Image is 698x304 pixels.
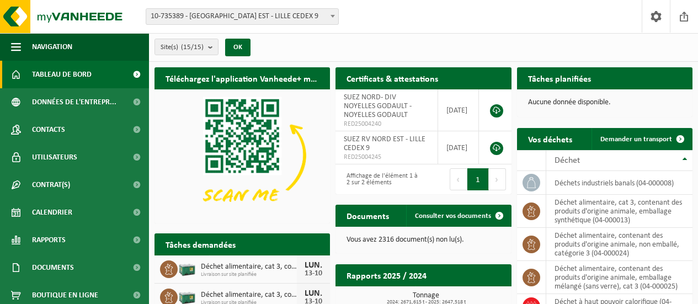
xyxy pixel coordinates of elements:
[201,271,297,278] span: Livraison sur site planifiée
[335,67,449,89] h2: Certificats & attestations
[32,88,116,116] span: Données de l'entrepr...
[32,61,92,88] span: Tableau de bord
[154,67,330,89] h2: Téléchargez l'application Vanheede+ maintenant!
[600,136,672,143] span: Demander un transport
[178,259,196,278] img: PB-LB-0680-HPE-GN-01
[467,168,489,190] button: 1
[146,9,338,24] span: 10-735389 - SUEZ RV NORD EST - LILLE CEDEX 9
[438,89,479,131] td: [DATE]
[302,289,324,298] div: LUN.
[555,156,580,165] span: Déchet
[450,168,467,190] button: Previous
[154,39,219,55] button: Site(s)(15/15)
[32,116,65,143] span: Contacts
[406,205,510,227] a: Consulter vos documents
[415,212,491,220] span: Consulter vos documents
[592,128,691,150] a: Demander un transport
[181,44,204,51] count: (15/15)
[344,153,429,162] span: RED25004245
[344,93,412,119] span: SUEZ NORD- DIV NOYELLES GODAULT - NOYELLES GODAULT
[302,261,324,270] div: LUN.
[438,131,479,164] td: [DATE]
[302,270,324,278] div: 13-10
[347,236,500,244] p: Vous avez 2316 document(s) non lu(s).
[32,254,74,281] span: Documents
[32,226,66,254] span: Rapports
[489,168,506,190] button: Next
[344,120,429,129] span: RED25004240
[161,39,204,56] span: Site(s)
[154,233,247,255] h2: Tâches demandées
[335,264,438,286] h2: Rapports 2025 / 2024
[146,8,339,25] span: 10-735389 - SUEZ RV NORD EST - LILLE CEDEX 9
[344,135,425,152] span: SUEZ RV NORD EST - LILLE CEDEX 9
[546,261,692,294] td: déchet alimentaire, contenant des produits d'origine animale, emballage mélangé (sans verre), cat...
[201,291,297,300] span: Déchet alimentaire, cat 3, contenant des produits d'origine animale, emballage s...
[528,99,681,106] p: Aucune donnée disponible.
[341,167,418,191] div: Affichage de l'élément 1 à 2 sur 2 éléments
[546,195,692,228] td: déchet alimentaire, cat 3, contenant des produits d'origine animale, emballage synthétique (04-00...
[201,263,297,271] span: Déchet alimentaire, cat 3, contenant des produits d'origine animale, emballage s...
[32,199,72,226] span: Calendrier
[546,228,692,261] td: déchet alimentaire, contenant des produits d'origine animale, non emballé, catégorie 3 (04-000024)
[32,171,70,199] span: Contrat(s)
[546,171,692,195] td: déchets industriels banals (04-000008)
[154,89,330,221] img: Download de VHEPlus App
[225,39,251,56] button: OK
[517,67,602,89] h2: Tâches planifiées
[517,128,583,150] h2: Vos déchets
[32,143,77,171] span: Utilisateurs
[32,33,72,61] span: Navigation
[335,205,400,226] h2: Documents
